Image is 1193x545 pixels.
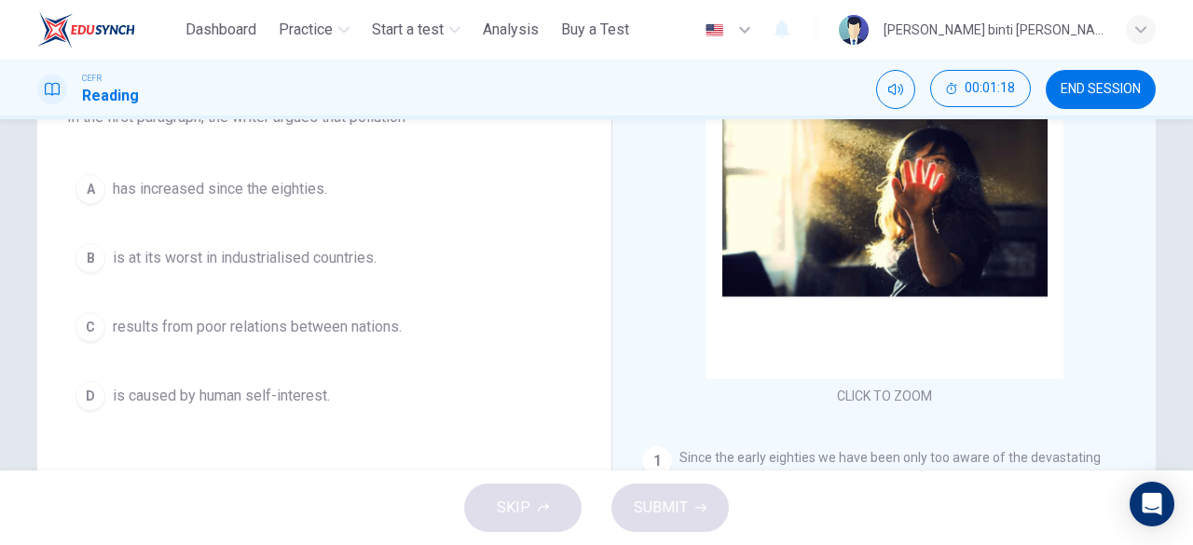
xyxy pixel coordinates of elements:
div: D [75,381,105,411]
span: Dashboard [185,19,256,41]
button: Start a test [364,13,468,47]
img: Profile picture [839,15,869,45]
div: B [75,243,105,273]
div: [PERSON_NAME] binti [PERSON_NAME] [884,19,1104,41]
div: 1 [642,446,672,476]
div: Hide [930,70,1031,109]
div: C [75,312,105,342]
span: Analysis [483,19,539,41]
span: END SESSION [1061,82,1141,97]
img: en [703,23,726,37]
button: Practice [271,13,357,47]
button: 00:01:18 [930,70,1031,107]
h1: Reading [82,85,139,107]
span: is caused by human self-interest. [113,385,330,407]
span: Practice [279,19,333,41]
span: Buy a Test [561,19,629,41]
span: has increased since the eighties. [113,178,327,200]
button: Dashboard [178,13,264,47]
button: Dis caused by human self-interest. [67,373,582,419]
button: Ahas increased since the eighties. [67,166,582,212]
button: Analysis [475,13,546,47]
span: is at its worst in industrialised countries. [113,247,377,269]
img: ELTC logo [37,11,135,48]
div: Open Intercom Messenger [1130,482,1174,526]
span: 00:01:18 [965,81,1015,96]
div: A [75,174,105,204]
button: END SESSION [1046,70,1156,109]
a: ELTC logo [37,11,178,48]
div: Mute [876,70,915,109]
span: Start a test [372,19,444,41]
button: Buy a Test [554,13,637,47]
span: CEFR [82,72,102,85]
button: Bis at its worst in industrialised countries. [67,235,582,281]
button: Cresults from poor relations between nations. [67,304,582,350]
span: results from poor relations between nations. [113,316,402,338]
